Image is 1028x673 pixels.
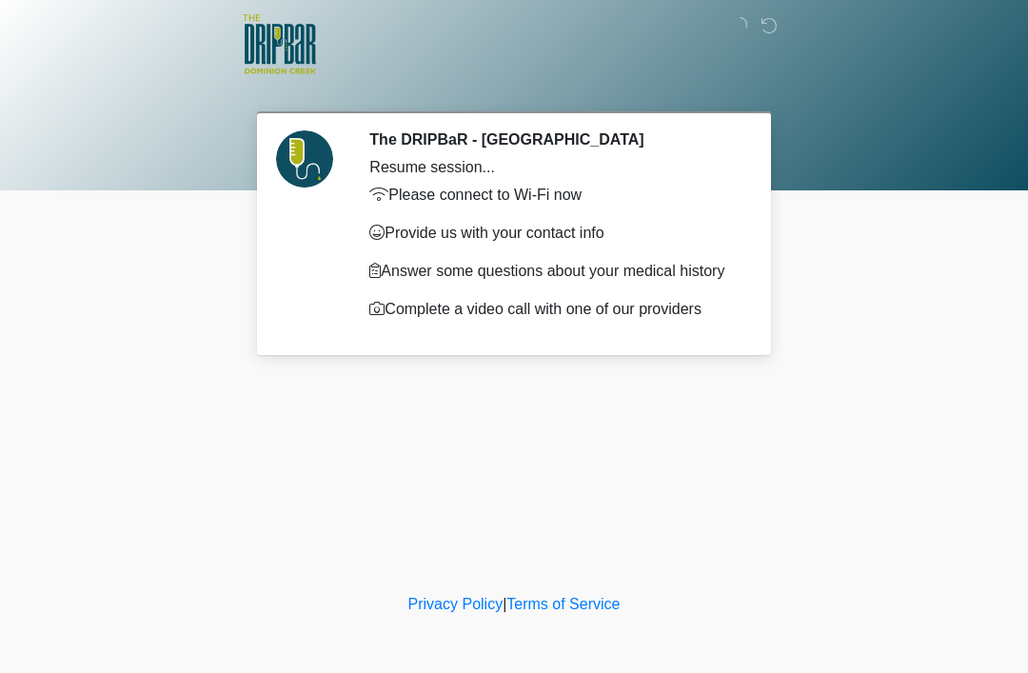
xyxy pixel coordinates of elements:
[506,596,620,612] a: Terms of Service
[369,260,738,283] p: Answer some questions about your medical history
[503,596,506,612] a: |
[276,130,333,188] img: Agent Avatar
[369,184,738,207] p: Please connect to Wi-Fi now
[369,222,738,245] p: Provide us with your contact info
[243,14,316,77] img: The DRIPBaR - San Antonio Dominion Creek Logo
[408,596,504,612] a: Privacy Policy
[369,130,738,148] h2: The DRIPBaR - [GEOGRAPHIC_DATA]
[369,156,738,179] div: Resume session...
[369,298,738,321] p: Complete a video call with one of our providers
